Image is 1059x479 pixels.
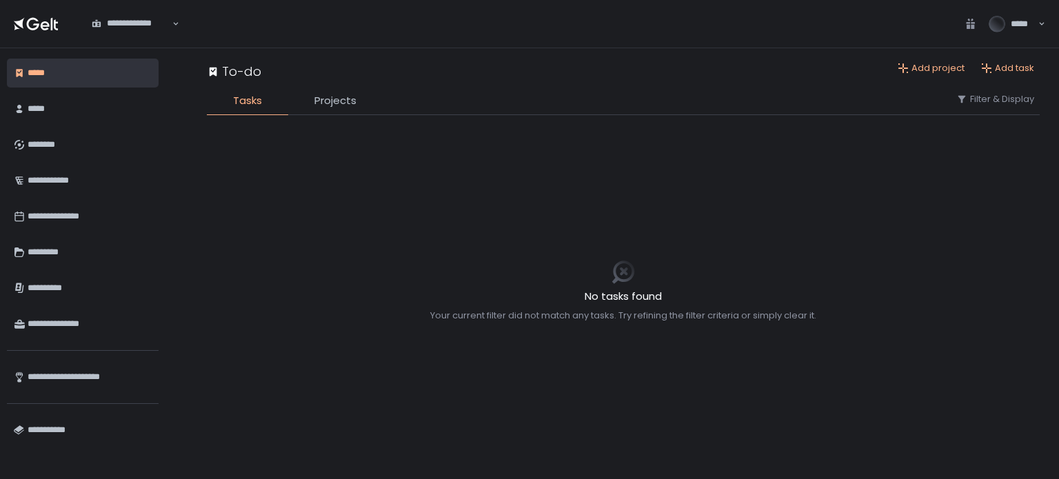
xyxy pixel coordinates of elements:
span: Tasks [233,93,262,109]
button: Add project [898,62,965,74]
h2: No tasks found [430,289,816,305]
input: Search for option [92,30,171,43]
div: To-do [207,62,261,81]
button: Add task [981,62,1034,74]
div: Your current filter did not match any tasks. Try refining the filter criteria or simply clear it. [430,309,816,322]
button: Filter & Display [956,93,1034,105]
span: Projects [314,93,356,109]
div: Search for option [83,10,179,39]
